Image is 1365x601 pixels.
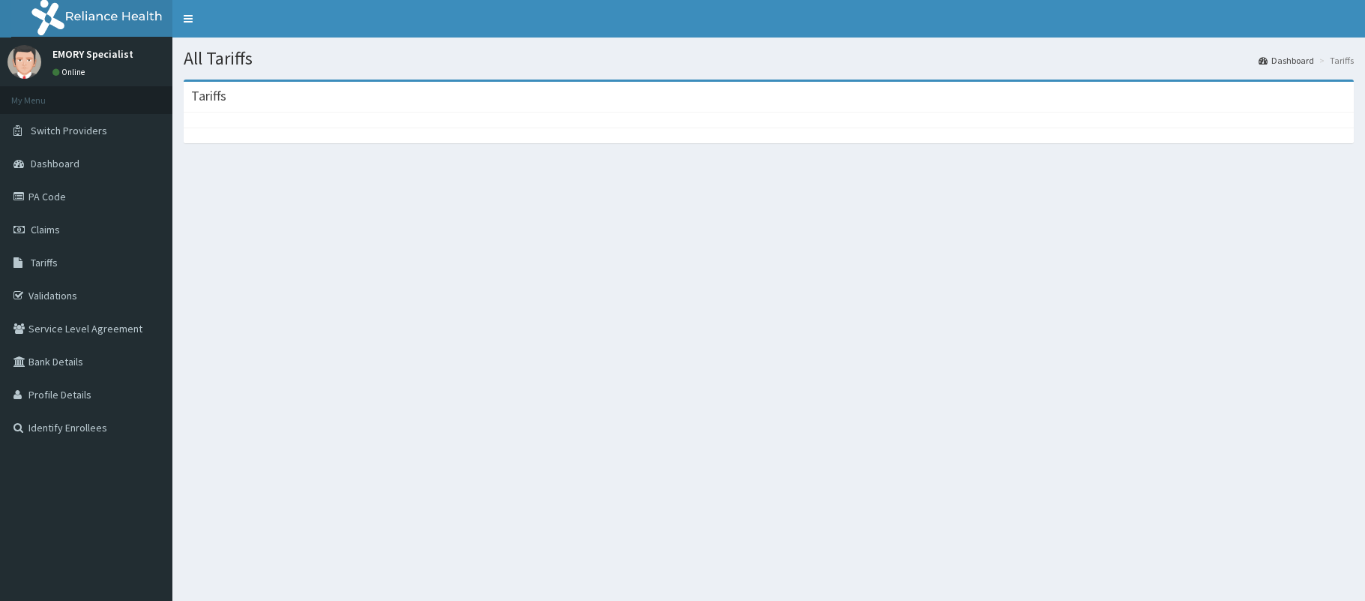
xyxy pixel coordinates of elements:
[52,67,88,77] a: Online
[1259,54,1314,67] a: Dashboard
[184,49,1354,68] h1: All Tariffs
[31,223,60,236] span: Claims
[31,157,79,170] span: Dashboard
[191,89,226,103] h3: Tariffs
[52,49,133,59] p: EMORY Specialist
[1316,54,1354,67] li: Tariffs
[31,124,107,137] span: Switch Providers
[31,256,58,269] span: Tariffs
[7,45,41,79] img: User Image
